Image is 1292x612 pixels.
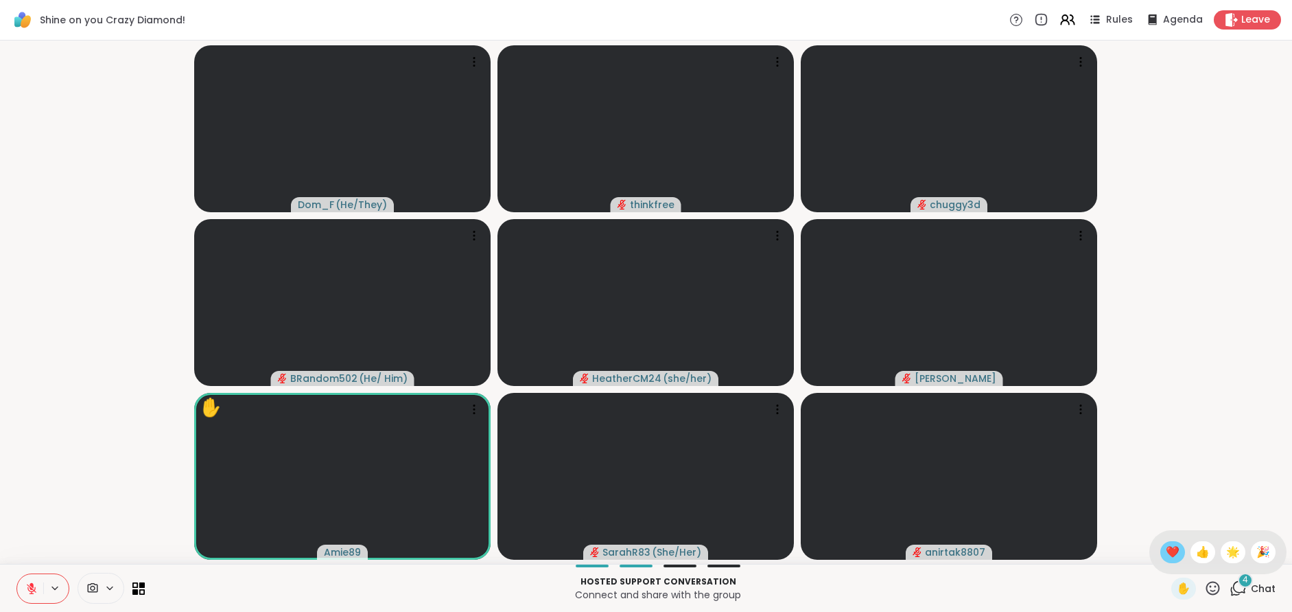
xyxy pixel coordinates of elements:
span: audio-muted [917,200,927,209]
span: audio-muted [902,374,912,383]
span: audio-muted [580,374,589,383]
span: ( she/her ) [663,372,712,385]
div: ✋ [200,394,222,421]
span: 👍 [1196,544,1210,560]
span: 🌟 [1226,544,1240,560]
p: Hosted support conversation [153,576,1163,588]
span: anirtak8807 [925,545,985,559]
span: 🎉 [1256,544,1270,560]
span: SarahR83 [602,545,650,559]
span: ( She/Her ) [652,545,701,559]
span: audio-muted [618,200,627,209]
span: 4 [1243,574,1248,586]
span: ✋ [1177,580,1190,597]
span: Chat [1251,582,1276,596]
span: thinkfree [630,198,674,212]
span: HeatherCM24 [592,372,661,385]
span: Agenda [1163,13,1203,27]
span: Dom_F [298,198,334,212]
span: audio-muted [590,547,600,557]
p: Connect and share with the group [153,588,1163,602]
span: ( He/ Him ) [359,372,408,385]
span: audio-muted [278,374,287,383]
span: Amie89 [324,545,361,559]
span: BRandom502 [290,372,357,385]
span: chuggy3d [930,198,980,212]
span: Rules [1106,13,1133,27]
span: Shine on you Crazy Diamond! [40,13,185,27]
span: [PERSON_NAME] [915,372,996,385]
span: ( He/They ) [336,198,387,212]
span: Leave [1241,13,1270,27]
span: ❤️ [1166,544,1179,560]
img: ShareWell Logomark [11,8,34,32]
span: audio-muted [913,547,922,557]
